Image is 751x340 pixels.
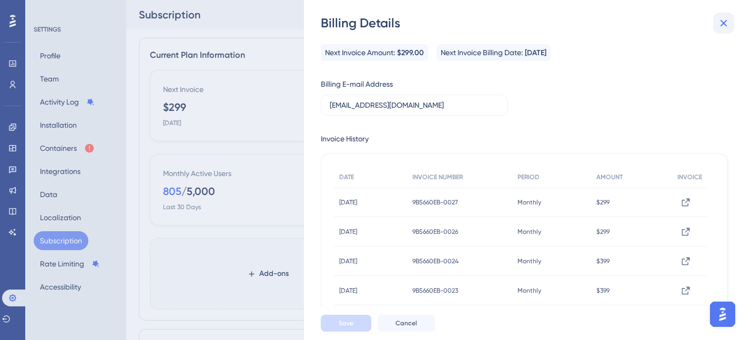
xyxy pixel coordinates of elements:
[412,228,458,236] span: 9B5660EB-0026
[596,286,610,295] span: $399
[378,315,435,332] button: Cancel
[330,99,499,111] input: E-mail
[339,173,354,181] span: DATE
[517,286,541,295] span: Monthly
[412,286,458,295] span: 9B5660EB-0023
[412,198,458,207] span: 9B5660EB-0027
[339,198,357,207] span: [DATE]
[525,47,546,59] span: [DATE]
[325,46,395,59] span: Next Invoice Amount:
[517,228,541,236] span: Monthly
[707,298,738,330] iframe: UserGuiding AI Assistant Launcher
[677,173,702,181] span: INVOICE
[339,286,357,295] span: [DATE]
[441,46,523,59] span: Next Invoice Billing Date:
[321,78,393,90] div: Billing E-mail Address
[412,257,459,265] span: 9B5660EB-0024
[395,319,417,327] span: Cancel
[397,47,424,59] span: $299.00
[321,132,369,145] div: Invoice History
[596,257,610,265] span: $399
[321,315,371,332] button: Save
[517,198,541,207] span: Monthly
[339,228,357,236] span: [DATE]
[517,257,541,265] span: Monthly
[412,173,463,181] span: INVOICE NUMBER
[321,15,736,32] div: Billing Details
[596,173,623,181] span: AMOUNT
[596,198,610,207] span: $299
[517,173,540,181] span: PERIOD
[596,228,610,236] span: $299
[339,319,353,327] span: Save
[339,257,357,265] span: [DATE]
